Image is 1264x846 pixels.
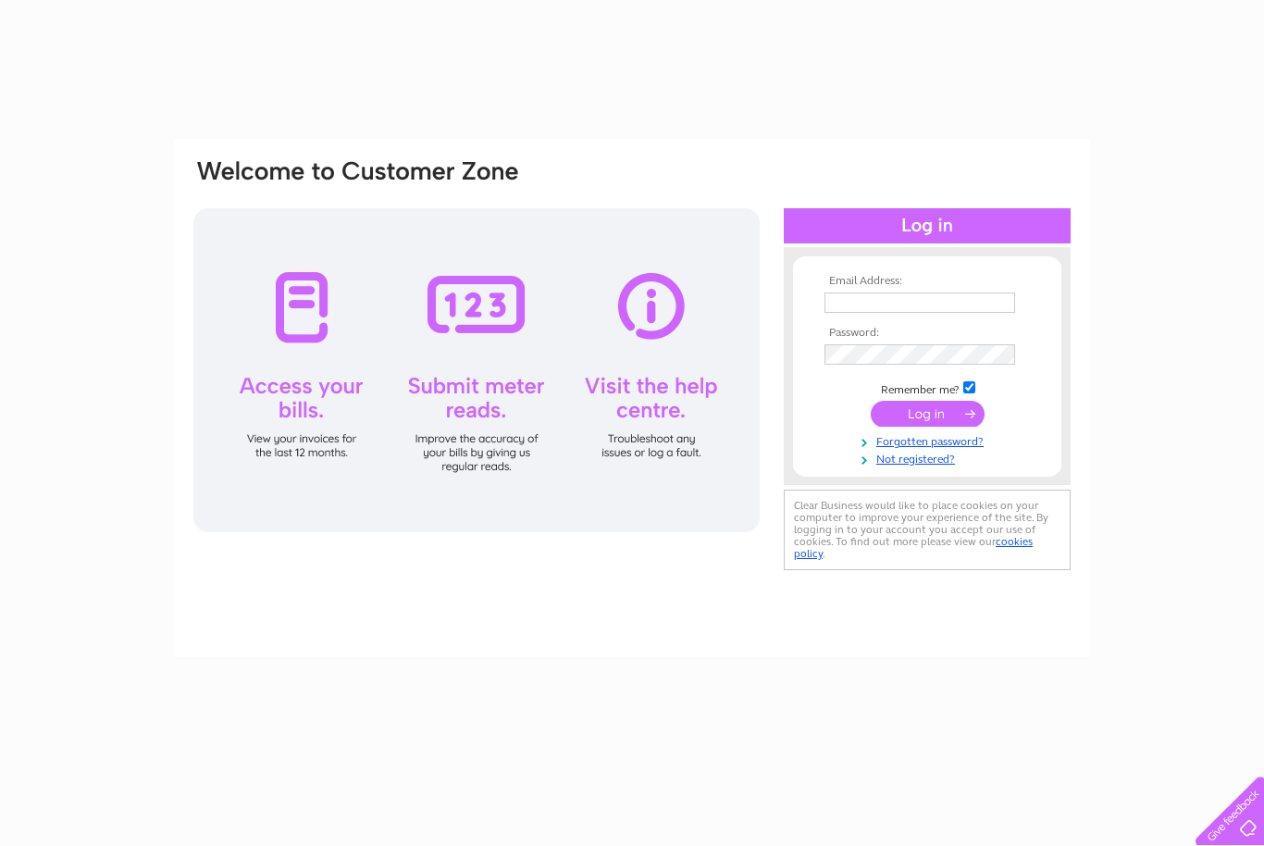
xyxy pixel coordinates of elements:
[824,431,1035,449] a: Forgotten password?
[820,327,1035,340] th: Password:
[794,535,1033,560] a: cookies policy
[784,490,1071,570] div: Clear Business would like to place cookies on your computer to improve your experience of the sit...
[871,401,985,427] input: Submit
[824,449,1035,467] a: Not registered?
[820,275,1035,288] th: Email Address:
[820,379,1035,397] td: Remember me?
